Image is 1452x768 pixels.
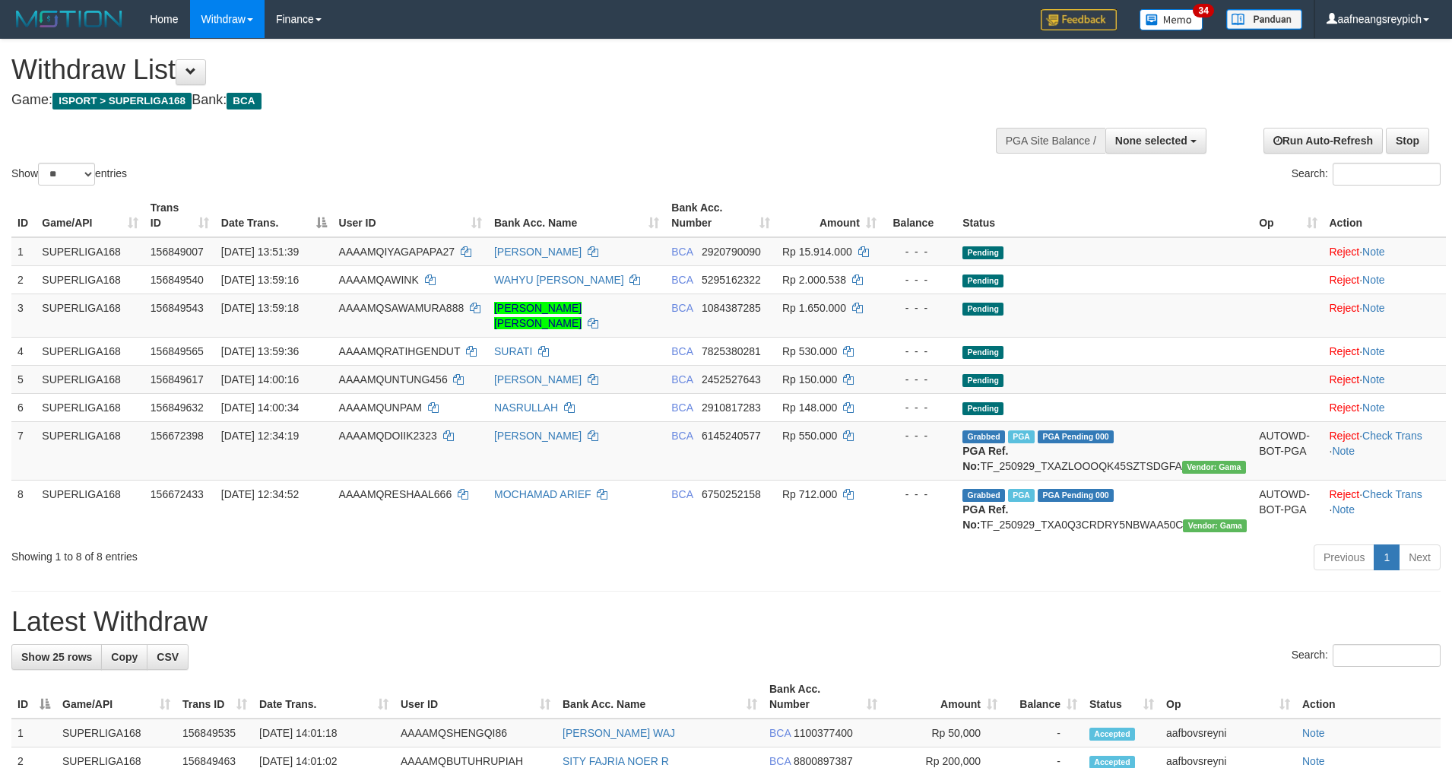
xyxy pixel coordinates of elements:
[395,675,556,719] th: User ID: activate to sort column ascending
[494,274,624,286] a: WAHYU [PERSON_NAME]
[1292,163,1441,186] label: Search:
[962,275,1003,287] span: Pending
[176,719,253,747] td: 156849535
[563,727,675,739] a: [PERSON_NAME] WAJ
[11,194,36,237] th: ID
[339,401,422,414] span: AAAAMQUNPAM
[151,246,204,258] span: 156849007
[1362,345,1385,357] a: Note
[488,194,665,237] th: Bank Acc. Name: activate to sort column ascending
[962,402,1003,415] span: Pending
[671,274,693,286] span: BCA
[253,675,395,719] th: Date Trans.: activate to sort column ascending
[1302,727,1325,739] a: Note
[339,488,452,500] span: AAAAMQRESHAAL666
[1399,544,1441,570] a: Next
[221,274,299,286] span: [DATE] 13:59:16
[889,372,950,387] div: - - -
[962,303,1003,316] span: Pending
[889,300,950,316] div: - - -
[782,345,837,357] span: Rp 530.000
[151,302,204,314] span: 156849543
[11,237,36,266] td: 1
[1105,128,1206,154] button: None selected
[1374,544,1400,570] a: 1
[889,400,950,415] div: - - -
[962,503,1008,531] b: PGA Ref. No:
[794,755,853,767] span: Copy 8800897387 to clipboard
[883,719,1003,747] td: Rp 50,000
[889,487,950,502] div: - - -
[1083,675,1160,719] th: Status: activate to sort column ascending
[889,428,950,443] div: - - -
[671,401,693,414] span: BCA
[1314,544,1374,570] a: Previous
[11,337,36,365] td: 4
[36,237,144,266] td: SUPERLIGA168
[1362,401,1385,414] a: Note
[1333,163,1441,186] input: Search:
[11,8,127,30] img: MOTION_logo.png
[221,488,299,500] span: [DATE] 12:34:52
[36,393,144,421] td: SUPERLIGA168
[794,727,853,739] span: Copy 1100377400 to clipboard
[769,755,791,767] span: BCA
[339,345,461,357] span: AAAAMQRATIHGENDUT
[395,719,556,747] td: AAAAMQSHENGQI86
[1330,274,1360,286] a: Reject
[494,488,591,500] a: MOCHAMAD ARIEF
[101,644,147,670] a: Copy
[1330,401,1360,414] a: Reject
[782,274,846,286] span: Rp 2.000.538
[962,246,1003,259] span: Pending
[11,543,594,564] div: Showing 1 to 8 of 8 entries
[782,246,852,258] span: Rp 15.914.000
[1253,480,1323,538] td: AUTOWD-BOT-PGA
[11,93,953,108] h4: Game: Bank:
[671,488,693,500] span: BCA
[556,675,763,719] th: Bank Acc. Name: activate to sort column ascending
[151,373,204,386] span: 156849617
[962,374,1003,387] span: Pending
[215,194,333,237] th: Date Trans.: activate to sort column descending
[11,294,36,337] td: 3
[962,430,1005,443] span: Grabbed
[1332,445,1355,457] a: Note
[889,244,950,259] div: - - -
[1253,421,1323,480] td: AUTOWD-BOT-PGA
[21,651,92,663] span: Show 25 rows
[11,163,127,186] label: Show entries
[563,755,669,767] a: SITY FAJRIA NOER R
[221,373,299,386] span: [DATE] 14:00:16
[52,93,192,109] span: ISPORT > SUPERLIGA168
[1089,728,1135,741] span: Accepted
[769,727,791,739] span: BCA
[227,93,261,109] span: BCA
[1386,128,1429,154] a: Stop
[1362,274,1385,286] a: Note
[494,401,558,414] a: NASRULLAH
[1362,302,1385,314] a: Note
[702,345,761,357] span: Copy 7825380281 to clipboard
[763,675,883,719] th: Bank Acc. Number: activate to sort column ascending
[956,421,1253,480] td: TF_250929_TXAZLOOOQK45SZTSDGFA
[1253,194,1323,237] th: Op: activate to sort column ascending
[11,607,1441,637] h1: Latest Withdraw
[1324,480,1447,538] td: · ·
[671,345,693,357] span: BCA
[1160,675,1296,719] th: Op: activate to sort column ascending
[1008,489,1035,502] span: Marked by aafsoycanthlai
[1330,246,1360,258] a: Reject
[494,430,582,442] a: [PERSON_NAME]
[151,401,204,414] span: 156849632
[11,675,56,719] th: ID: activate to sort column descending
[221,401,299,414] span: [DATE] 14:00:34
[11,393,36,421] td: 6
[962,445,1008,472] b: PGA Ref. No:
[1324,365,1447,393] td: ·
[883,675,1003,719] th: Amount: activate to sort column ascending
[339,274,419,286] span: AAAAMQAWINK
[782,401,837,414] span: Rp 148.000
[1296,675,1441,719] th: Action
[1008,430,1035,443] span: Marked by aafsoycanthlai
